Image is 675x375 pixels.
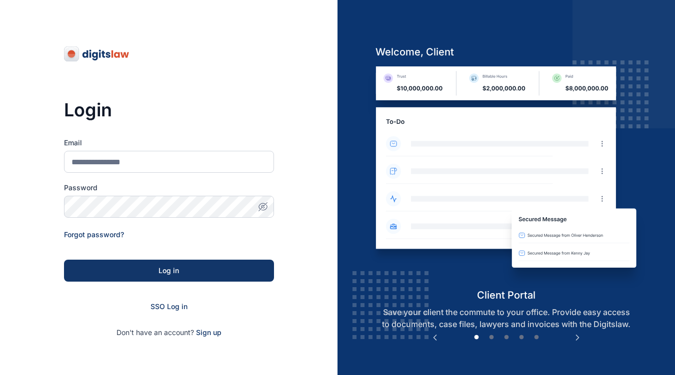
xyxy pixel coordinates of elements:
[64,260,274,282] button: Log in
[64,100,274,120] h3: Login
[572,333,582,343] button: Next
[196,328,221,337] a: Sign up
[64,46,130,62] img: digitslaw-logo
[430,333,440,343] button: Previous
[486,333,496,343] button: 2
[64,183,274,193] label: Password
[64,138,274,148] label: Email
[64,230,124,239] a: Forgot password?
[531,333,541,343] button: 5
[80,266,258,276] div: Log in
[516,333,526,343] button: 4
[367,66,645,288] img: client-portal
[471,333,481,343] button: 1
[501,333,511,343] button: 3
[367,288,645,302] h5: client portal
[367,306,645,330] p: Save your client the commute to your office. Provide easy access to documents, case files, lawyer...
[196,328,221,338] span: Sign up
[150,302,187,311] a: SSO Log in
[64,328,274,338] p: Don't have an account?
[367,45,645,59] h5: welcome, client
